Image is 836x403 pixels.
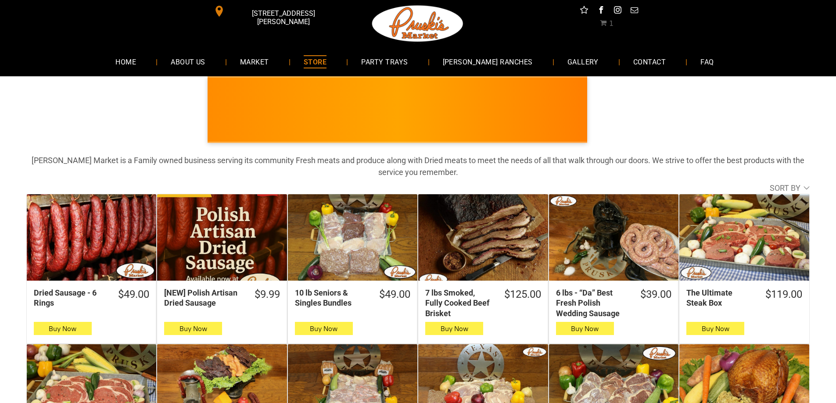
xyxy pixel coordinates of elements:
[288,194,417,281] a: 10 lb Seniors &amp; Singles Bundles
[595,4,606,18] a: facebook
[686,322,744,335] button: Buy Now
[687,50,727,73] a: FAQ
[288,288,417,308] a: $49.0010 lb Seniors & Singles Bundles
[702,325,729,333] span: Buy Now
[556,322,614,335] button: Buy Now
[34,322,92,335] button: Buy Now
[102,50,149,73] a: HOME
[157,194,287,281] a: [NEW] Polish Artisan Dried Sausage
[310,325,337,333] span: Buy Now
[34,288,107,308] div: Dried Sausage - 6 Rings
[612,4,623,18] a: instagram
[430,50,546,73] a: [PERSON_NAME] RANCHES
[179,325,207,333] span: Buy Now
[549,288,678,318] a: $39.006 lbs - “Da” Best Fresh Polish Wedding Sausage
[609,19,614,28] span: 1
[425,288,492,318] div: 7 lbs Smoked, Fully Cooked Beef Brisket
[157,288,287,308] a: $9.99[NEW] Polish Artisan Dried Sausage
[227,50,282,73] a: MARKET
[32,156,804,177] strong: [PERSON_NAME] Market is a Family owned business serving its community Fresh meats and produce alo...
[208,4,342,18] a: [STREET_ADDRESS][PERSON_NAME]
[418,288,548,318] a: $125.007 lbs Smoked, Fully Cooked Beef Brisket
[549,194,678,281] a: 6 lbs - “Da” Best Fresh Polish Wedding Sausage
[379,288,410,301] div: $49.00
[578,4,590,18] a: Social network
[640,288,671,301] div: $39.00
[255,288,280,301] div: $9.99
[620,50,679,73] a: CONTACT
[27,194,156,281] a: Dried Sausage - 6 Rings
[291,50,340,73] a: STORE
[164,322,222,335] button: Buy Now
[441,325,468,333] span: Buy Now
[158,50,219,73] a: ABOUT US
[425,322,483,335] button: Buy Now
[295,288,368,308] div: 10 lb Seniors & Singles Bundles
[348,50,421,73] a: PARTY TRAYS
[556,288,629,318] div: 6 lbs - “Da” Best Fresh Polish Wedding Sausage
[576,116,749,130] span: [PERSON_NAME] MARKET
[679,288,809,308] a: $119.00The Ultimate Steak Box
[49,325,76,333] span: Buy Now
[295,322,353,335] button: Buy Now
[628,4,640,18] a: email
[765,288,802,301] div: $119.00
[679,194,809,281] a: The Ultimate Steak Box
[226,5,340,30] span: [STREET_ADDRESS][PERSON_NAME]
[164,288,243,308] div: [NEW] Polish Artisan Dried Sausage
[504,288,541,301] div: $125.00
[554,50,612,73] a: GALLERY
[571,325,599,333] span: Buy Now
[118,288,149,301] div: $49.00
[418,194,548,281] a: 7 lbs Smoked, Fully Cooked Beef Brisket
[27,288,156,308] a: $49.00Dried Sausage - 6 Rings
[686,288,753,308] div: The Ultimate Steak Box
